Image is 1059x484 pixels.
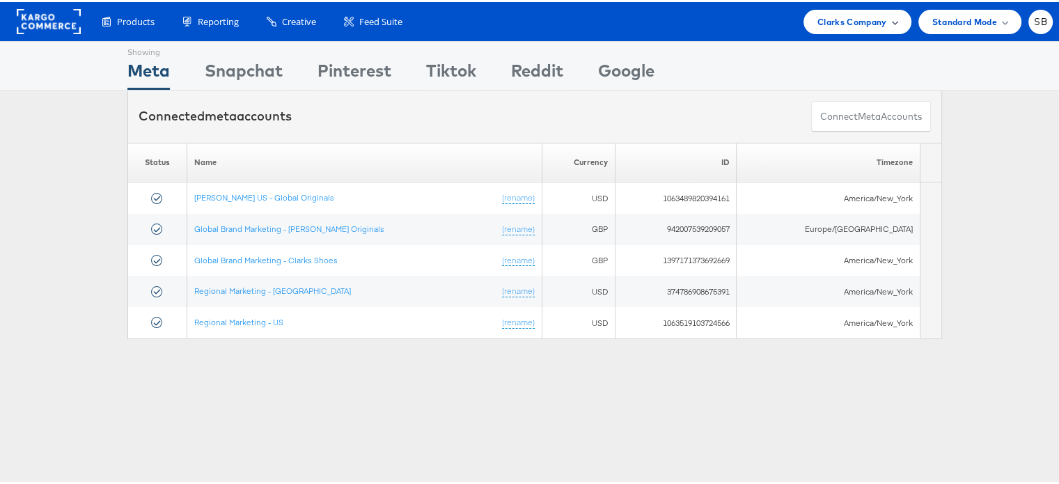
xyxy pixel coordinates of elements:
span: meta [205,106,237,122]
a: (rename) [502,315,535,327]
div: Tiktok [426,56,476,88]
td: 1063489820394161 [615,180,737,212]
a: [PERSON_NAME] US - Global Originals [194,190,334,201]
td: USD [542,305,615,336]
a: Global Brand Marketing - [PERSON_NAME] Originals [194,221,384,232]
span: meta [858,108,881,121]
td: 1063519103724566 [615,305,737,336]
td: America/New_York [737,243,920,274]
span: Feed Suite [359,13,402,26]
a: (rename) [502,190,535,202]
td: GBP [542,212,615,243]
div: Google [598,56,654,88]
span: SB [1034,15,1047,24]
div: Snapchat [205,56,283,88]
a: (rename) [502,283,535,295]
td: 1397171373692669 [615,243,737,274]
td: 942007539209057 [615,212,737,243]
th: Currency [542,141,615,180]
a: Regional Marketing - [GEOGRAPHIC_DATA] [194,283,351,294]
th: ID [615,141,737,180]
th: Status [128,141,187,180]
td: America/New_York [737,274,920,305]
td: GBP [542,243,615,274]
span: Clarks Company [817,13,887,27]
span: Reporting [198,13,239,26]
a: Regional Marketing - US [194,315,283,325]
button: ConnectmetaAccounts [811,99,931,130]
span: Creative [282,13,316,26]
span: Standard Mode [932,13,997,27]
td: 374786908675391 [615,274,737,305]
td: USD [542,180,615,212]
a: (rename) [502,221,535,233]
td: USD [542,274,615,305]
a: (rename) [502,253,535,265]
div: Pinterest [317,56,391,88]
span: Products [117,13,155,26]
div: Connected accounts [139,105,292,123]
th: Timezone [737,141,920,180]
td: America/New_York [737,180,920,212]
div: Showing [127,40,170,56]
div: Reddit [511,56,563,88]
td: Europe/[GEOGRAPHIC_DATA] [737,212,920,243]
div: Meta [127,56,170,88]
a: Global Brand Marketing - Clarks Shoes [194,253,338,263]
td: America/New_York [737,305,920,336]
th: Name [187,141,542,180]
